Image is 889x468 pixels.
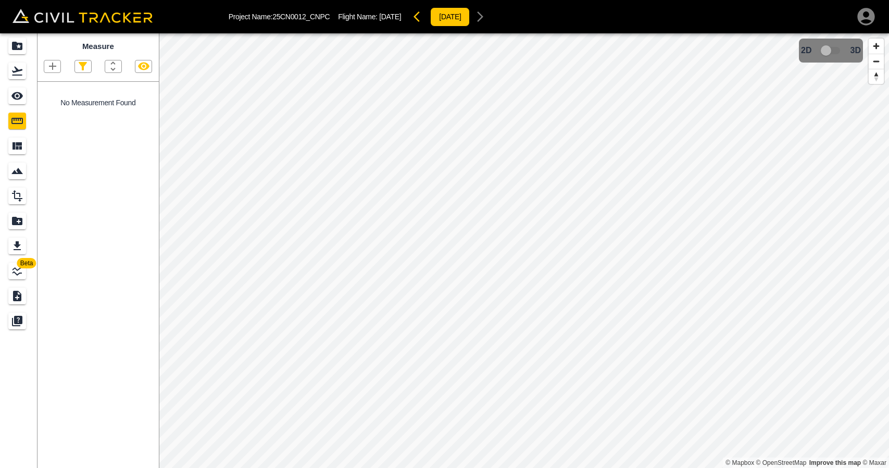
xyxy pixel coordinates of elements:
[430,7,470,27] button: [DATE]
[869,69,884,84] button: Reset bearing to north
[12,9,153,23] img: Civil Tracker
[338,13,401,21] p: Flight Name:
[869,54,884,69] button: Zoom out
[850,46,861,55] span: 3D
[756,459,807,466] a: OpenStreetMap
[159,33,889,468] canvas: Map
[379,13,401,21] span: [DATE]
[869,39,884,54] button: Zoom in
[816,41,846,60] span: 3D model not uploaded yet
[809,459,861,466] a: Map feedback
[862,459,886,466] a: Maxar
[229,13,330,21] p: Project Name: 25CN0012_CNPC
[801,46,811,55] span: 2D
[725,459,754,466] a: Mapbox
